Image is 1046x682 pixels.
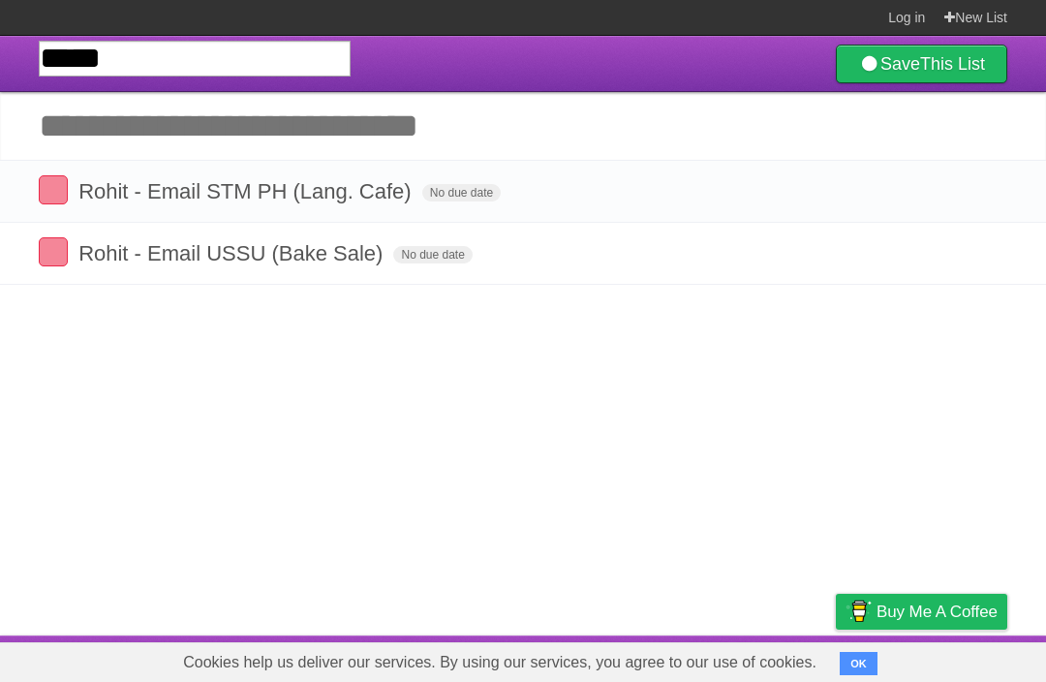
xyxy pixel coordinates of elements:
[393,246,472,263] span: No due date
[836,45,1007,83] a: SaveThis List
[846,595,872,628] img: Buy me a coffee
[39,175,68,204] label: Done
[811,640,861,677] a: Privacy
[78,179,416,203] span: Rohit - Email STM PH (Lang. Cafe)
[745,640,787,677] a: Terms
[840,652,877,675] button: OK
[39,237,68,266] label: Done
[920,54,985,74] b: This List
[642,640,721,677] a: Developers
[877,595,998,629] span: Buy me a coffee
[836,594,1007,630] a: Buy me a coffee
[78,241,387,265] span: Rohit - Email USSU (Bake Sale)
[422,184,501,201] span: No due date
[885,640,1007,677] a: Suggest a feature
[578,640,619,677] a: About
[164,643,836,682] span: Cookies help us deliver our services. By using our services, you agree to our use of cookies.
